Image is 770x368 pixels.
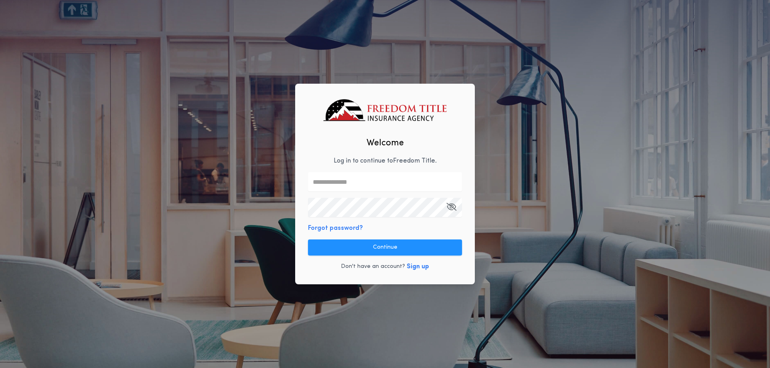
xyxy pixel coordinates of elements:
img: logo [323,99,446,121]
button: Sign up [407,262,429,271]
h2: Welcome [367,137,404,150]
button: Forgot password? [308,223,363,233]
p: Don't have an account? [341,263,405,271]
p: Log in to continue to Freedom Title . [334,156,437,166]
button: Continue [308,239,462,255]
